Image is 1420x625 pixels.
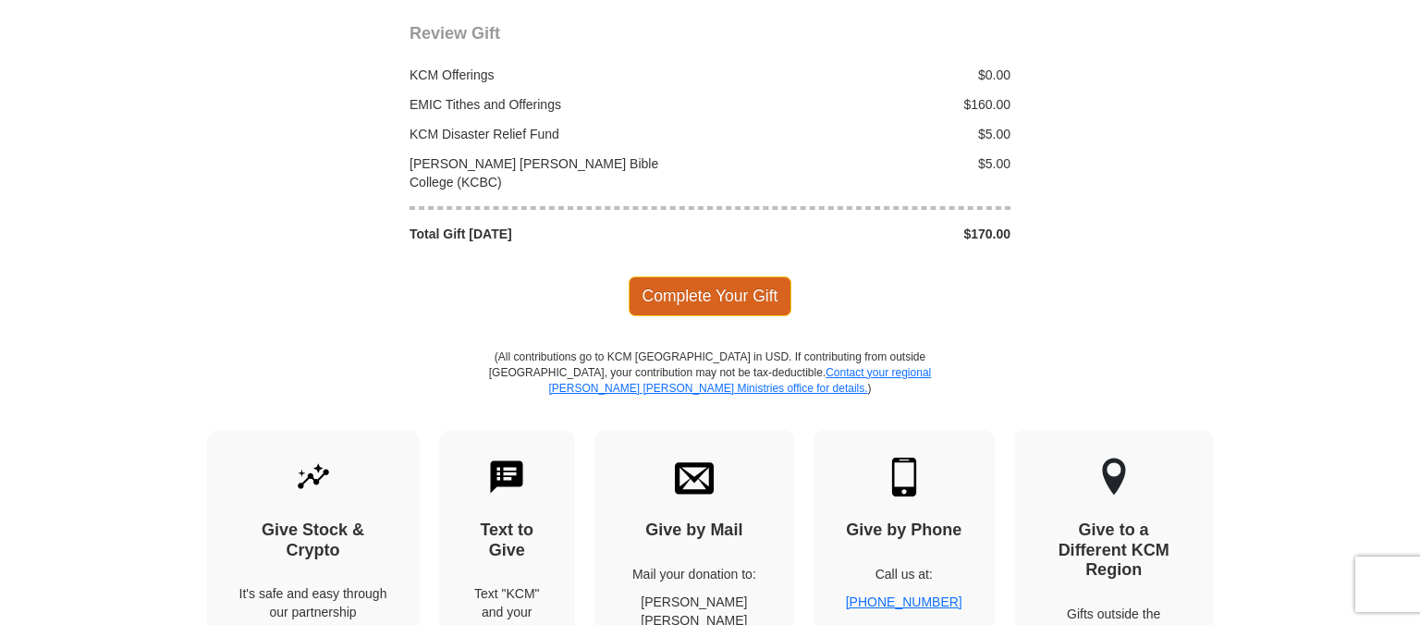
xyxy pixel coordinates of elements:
[488,349,932,430] p: (All contributions go to KCM [GEOGRAPHIC_DATA] in USD. If contributing from outside [GEOGRAPHIC_D...
[675,458,714,496] img: envelope.svg
[1047,521,1181,581] h4: Give to a Different KCM Region
[410,24,500,43] span: Review Gift
[710,95,1021,114] div: $160.00
[548,366,931,395] a: Contact your regional [PERSON_NAME] [PERSON_NAME] Ministries office for details.
[846,594,962,609] a: [PHONE_NUMBER]
[846,521,962,541] h4: Give by Phone
[239,521,387,560] h4: Give Stock & Crypto
[885,458,924,496] img: mobile.svg
[710,154,1021,191] div: $5.00
[400,95,711,114] div: EMIC Tithes and Offerings
[627,521,762,541] h4: Give by Mail
[400,225,711,243] div: Total Gift [DATE]
[487,458,526,496] img: text-to-give.svg
[1101,458,1127,496] img: other-region
[629,276,792,315] span: Complete Your Gift
[627,565,762,583] p: Mail your donation to:
[400,125,711,143] div: KCM Disaster Relief Fund
[846,565,962,583] p: Call us at:
[710,125,1021,143] div: $5.00
[400,66,711,84] div: KCM Offerings
[710,66,1021,84] div: $0.00
[710,225,1021,243] div: $170.00
[471,521,544,560] h4: Text to Give
[400,154,711,191] div: [PERSON_NAME] [PERSON_NAME] Bible College (KCBC)
[294,458,333,496] img: give-by-stock.svg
